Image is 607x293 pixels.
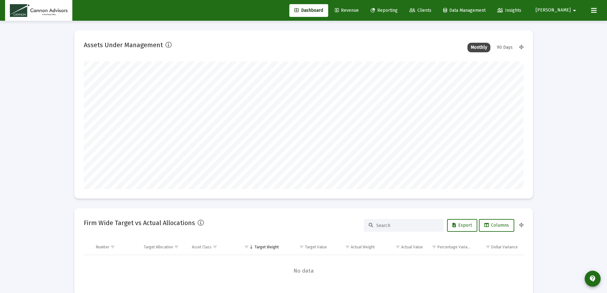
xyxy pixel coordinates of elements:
[365,4,403,17] a: Reporting
[110,245,115,249] span: Show filter options for column 'Number'
[443,8,486,13] span: Data Management
[571,4,578,17] mat-icon: arrow_drop_down
[345,245,350,249] span: Show filter options for column 'Actual Weight'
[84,218,195,228] h2: Firm Wide Target vs Actual Allocations
[432,245,437,249] span: Show filter options for column 'Percentage Variance'
[427,239,475,255] td: Column Percentage Variance
[91,239,140,255] td: Column Number
[536,8,571,13] span: [PERSON_NAME]
[475,239,524,255] td: Column Dollar Variance
[84,40,163,50] h2: Assets Under Management
[335,8,359,13] span: Revenue
[213,245,217,249] span: Show filter options for column 'Asset Class'
[437,245,471,250] div: Percentage Variance
[528,4,586,17] button: [PERSON_NAME]
[467,43,490,52] div: Monthly
[305,245,327,250] div: Target Value
[283,239,331,255] td: Column Target Value
[187,239,235,255] td: Column Asset Class
[192,245,212,250] div: Asset Class
[331,239,379,255] td: Column Actual Weight
[244,245,249,249] span: Show filter options for column 'Target Weight'
[139,239,187,255] td: Column Target Allocation
[438,4,491,17] a: Data Management
[235,239,283,255] td: Column Target Weight
[486,245,490,249] span: Show filter options for column 'Dollar Variance'
[10,4,68,17] img: Dashboard
[589,275,596,282] mat-icon: contact_support
[484,223,509,228] span: Columns
[294,8,323,13] span: Dashboard
[447,219,477,232] button: Export
[84,267,524,275] span: No data
[371,8,398,13] span: Reporting
[395,245,400,249] span: Show filter options for column 'Actual Value'
[174,245,179,249] span: Show filter options for column 'Target Allocation'
[494,43,516,52] div: 90 Days
[84,239,524,287] div: Data grid
[376,223,439,228] input: Search
[497,8,521,13] span: Insights
[379,239,427,255] td: Column Actual Value
[491,245,518,250] div: Dollar Variance
[299,245,304,249] span: Show filter options for column 'Target Value'
[330,4,364,17] a: Revenue
[401,245,423,250] div: Actual Value
[409,8,431,13] span: Clients
[492,4,526,17] a: Insights
[479,219,514,232] button: Columns
[255,245,279,250] div: Target Weight
[289,4,328,17] a: Dashboard
[351,245,375,250] div: Actual Weight
[404,4,437,17] a: Clients
[452,223,472,228] span: Export
[96,245,109,250] div: Number
[144,245,173,250] div: Target Allocation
